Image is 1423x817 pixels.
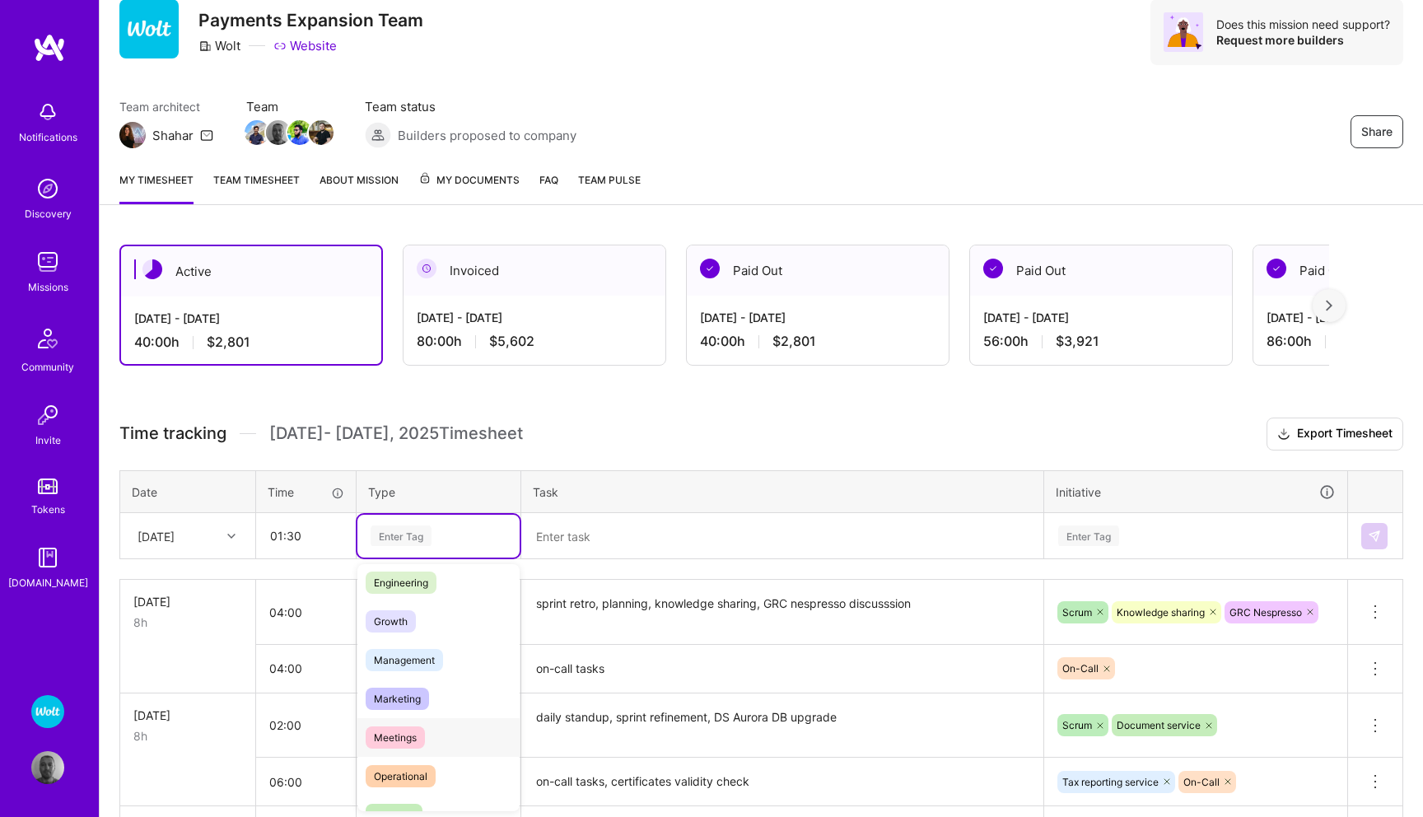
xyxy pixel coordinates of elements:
[245,120,269,145] img: Team Member Avatar
[133,593,242,610] div: [DATE]
[246,98,332,115] span: Team
[1326,300,1332,311] img: right
[309,120,334,145] img: Team Member Avatar
[1062,662,1099,675] span: On-Call
[970,245,1232,296] div: Paid Out
[1267,259,1286,278] img: Paid Out
[1351,115,1403,148] button: Share
[1361,124,1393,140] span: Share
[1058,523,1119,549] div: Enter Tag
[772,333,816,350] span: $2,801
[983,309,1219,326] div: [DATE] - [DATE]
[700,309,935,326] div: [DATE] - [DATE]
[198,40,212,53] i: icon CompanyGray
[1183,776,1220,788] span: On-Call
[257,514,355,558] input: HH:MM
[198,10,423,30] h3: Payments Expansion Team
[418,171,520,204] a: My Documents
[31,172,64,205] img: discovery
[417,333,652,350] div: 80:00 h
[35,432,61,449] div: Invite
[417,259,436,278] img: Invoiced
[1229,606,1302,619] span: GRC Nespresso
[227,532,236,540] i: icon Chevron
[33,33,66,63] img: logo
[133,707,242,724] div: [DATE]
[269,423,523,444] span: [DATE] - [DATE] , 2025 Timesheet
[198,37,240,54] div: Wolt
[1164,12,1203,52] img: Avatar
[246,119,268,147] a: Team Member Avatar
[119,122,146,148] img: Team Architect
[1368,530,1381,543] img: Submit
[38,479,58,494] img: tokens
[1216,32,1390,48] div: Request more builders
[121,246,381,296] div: Active
[21,358,74,376] div: Community
[365,122,391,148] img: Builders proposed to company
[578,174,641,186] span: Team Pulse
[133,614,242,631] div: 8h
[366,572,436,594] span: Engineering
[365,98,576,115] span: Team status
[289,119,310,147] a: Team Member Avatar
[578,171,641,204] a: Team Pulse
[687,245,949,296] div: Paid Out
[523,695,1042,757] textarea: daily standup, sprint refinement, DS Aurora DB upgrade
[266,120,291,145] img: Team Member Avatar
[417,309,652,326] div: [DATE] - [DATE]
[1117,719,1201,731] span: Document service
[366,688,429,710] span: Marketing
[268,483,344,501] div: Time
[1062,606,1092,619] span: Scrum
[521,470,1044,513] th: Task
[256,591,356,634] input: HH:MM
[31,399,64,432] img: Invite
[213,171,300,204] a: Team timesheet
[119,423,226,444] span: Time tracking
[983,259,1003,278] img: Paid Out
[28,319,68,358] img: Community
[31,501,65,518] div: Tokens
[31,541,64,574] img: guide book
[134,334,368,351] div: 40:00 h
[27,751,68,784] a: User Avatar
[31,245,64,278] img: teamwork
[1267,418,1403,451] button: Export Timesheet
[310,119,332,147] a: Team Member Avatar
[1216,16,1390,32] div: Does this mission need support?
[523,647,1042,692] textarea: on-call tasks
[1056,483,1336,502] div: Initiative
[366,726,425,749] span: Meetings
[1117,606,1205,619] span: Knowledge sharing
[31,695,64,728] img: Wolt - Fintech: Payments Expansion Team
[134,310,368,327] div: [DATE] - [DATE]
[152,127,194,144] div: Shahar
[366,610,416,633] span: Growth
[207,334,250,351] span: $2,801
[1062,719,1092,731] span: Scrum
[320,171,399,204] a: About Mission
[120,470,256,513] th: Date
[1056,333,1099,350] span: $3,921
[398,127,576,144] span: Builders proposed to company
[357,470,521,513] th: Type
[142,259,162,279] img: Active
[27,695,68,728] a: Wolt - Fintech: Payments Expansion Team
[133,727,242,745] div: 8h
[8,574,88,591] div: [DOMAIN_NAME]
[138,527,175,544] div: [DATE]
[287,120,312,145] img: Team Member Avatar
[418,171,520,189] span: My Documents
[119,98,213,115] span: Team architect
[700,333,935,350] div: 40:00 h
[268,119,289,147] a: Team Member Avatar
[28,278,68,296] div: Missions
[371,523,432,549] div: Enter Tag
[539,171,558,204] a: FAQ
[119,171,194,204] a: My timesheet
[25,205,72,222] div: Discovery
[1277,426,1290,443] i: icon Download
[273,37,337,54] a: Website
[366,765,436,787] span: Operational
